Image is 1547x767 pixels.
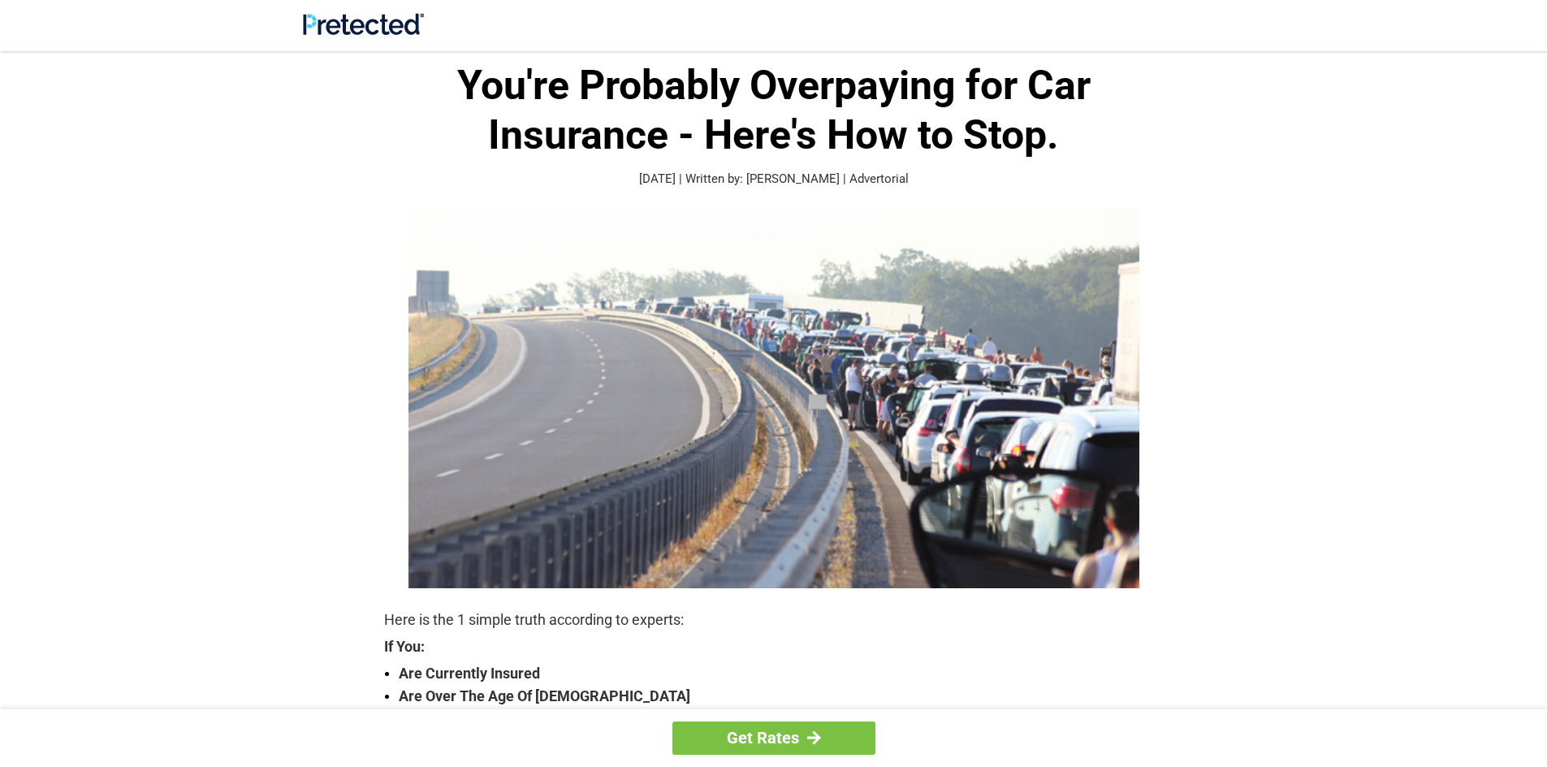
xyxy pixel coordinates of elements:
h1: You're Probably Overpaying for Car Insurance - Here's How to Stop. [384,61,1164,160]
strong: Are Over The Age Of [DEMOGRAPHIC_DATA] [399,685,1164,708]
a: Get Rates [672,721,875,755]
strong: Are Currently Insured [399,662,1164,685]
strong: If You: [384,639,1164,654]
img: Site Logo [303,13,424,35]
a: Site Logo [303,23,424,38]
strong: Drive Less Than 50 Miles Per Day [399,708,1164,730]
p: [DATE] | Written by: [PERSON_NAME] | Advertorial [384,170,1164,188]
p: Here is the 1 simple truth according to experts: [384,609,1164,631]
